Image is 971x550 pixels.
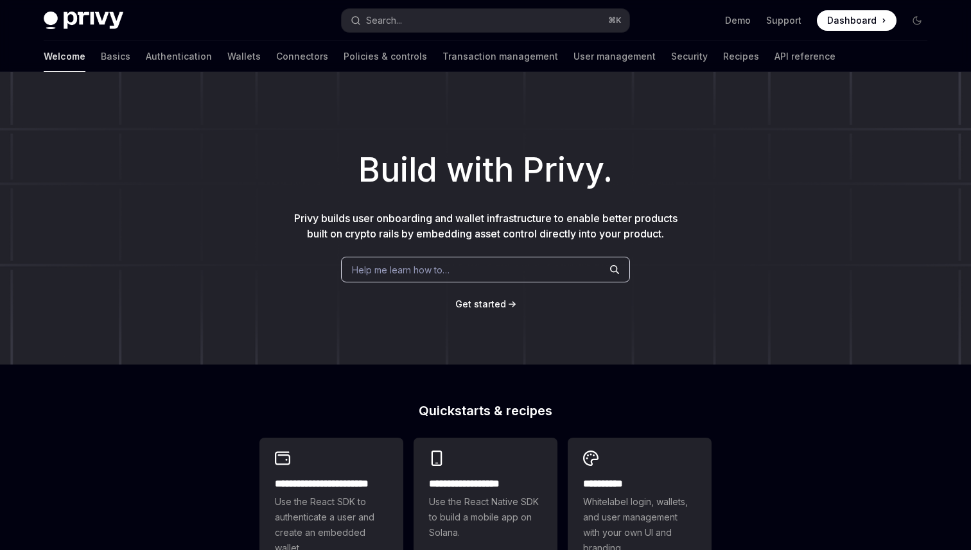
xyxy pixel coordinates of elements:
[352,263,450,277] span: Help me learn how to…
[442,41,558,72] a: Transaction management
[44,12,123,30] img: dark logo
[101,41,130,72] a: Basics
[608,15,622,26] span: ⌘ K
[227,41,261,72] a: Wallets
[455,298,506,311] a: Get started
[455,298,506,309] span: Get started
[259,404,712,417] h2: Quickstarts & recipes
[827,14,877,27] span: Dashboard
[21,145,950,195] h1: Build with Privy.
[366,13,402,28] div: Search...
[766,14,801,27] a: Support
[723,41,759,72] a: Recipes
[342,9,629,32] button: Search...⌘K
[276,41,328,72] a: Connectors
[725,14,751,27] a: Demo
[344,41,427,72] a: Policies & controls
[774,41,835,72] a: API reference
[44,41,85,72] a: Welcome
[294,212,678,240] span: Privy builds user onboarding and wallet infrastructure to enable better products built on crypto ...
[573,41,656,72] a: User management
[907,10,927,31] button: Toggle dark mode
[817,10,897,31] a: Dashboard
[429,494,542,540] span: Use the React Native SDK to build a mobile app on Solana.
[146,41,212,72] a: Authentication
[671,41,708,72] a: Security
